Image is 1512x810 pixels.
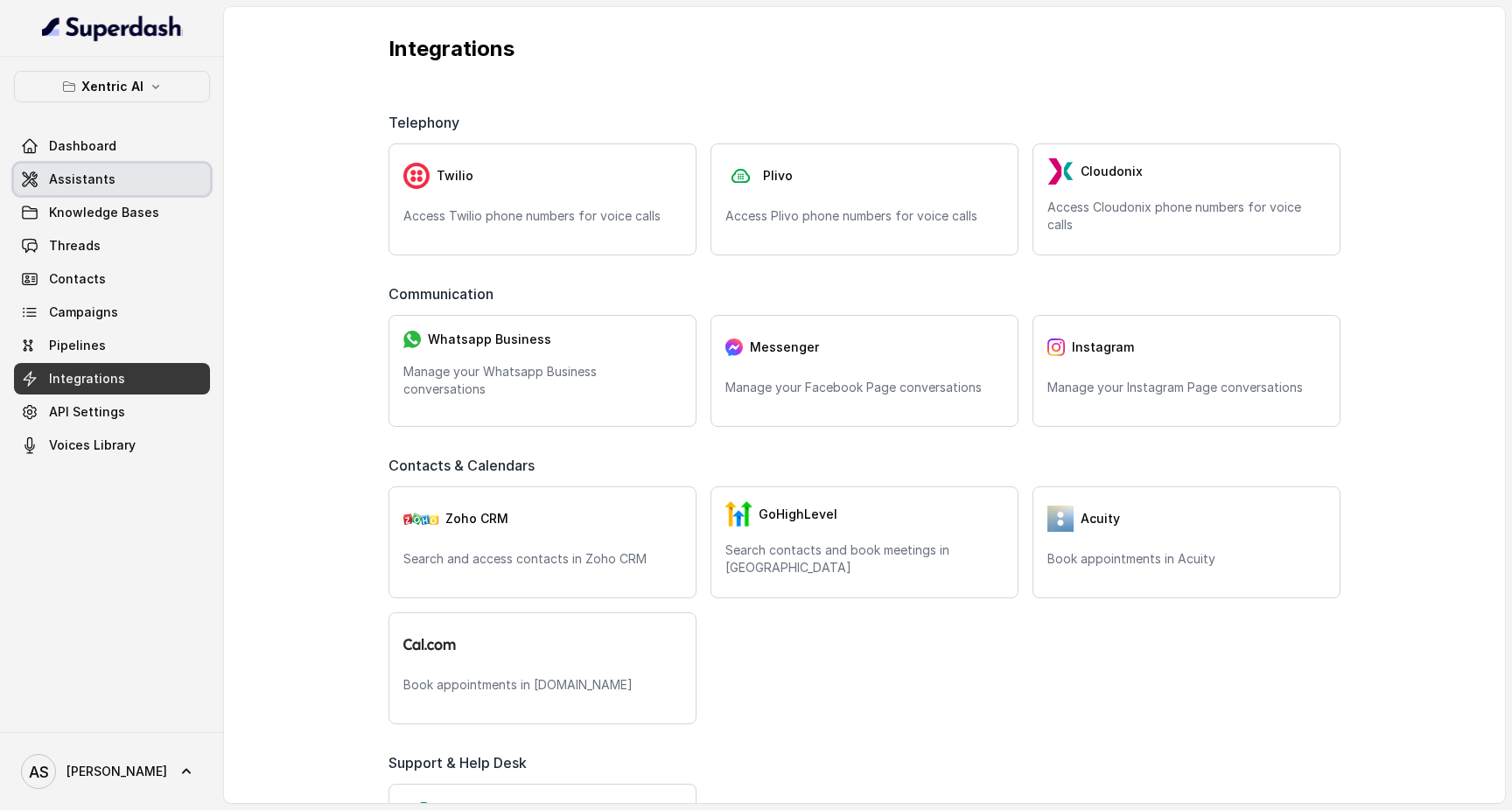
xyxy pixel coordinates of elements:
[66,763,167,780] span: [PERSON_NAME]
[403,163,430,189] img: twilio.7c09a4f4c219fa09ad352260b0a8157b.svg
[1047,506,1074,532] img: 5vvjV8cQY1AVHSZc2N7qU9QabzYIM+zpgiA0bbq9KFoni1IQNE8dHPp0leJjYW31UJeOyZnSBUO77gdMaNhFCgpjLZzFnVhVC...
[445,510,508,527] span: Zoho CRM
[763,167,793,185] span: Plivo
[14,164,210,195] a: Assistants
[1081,163,1143,180] span: Cloudonix
[1047,339,1065,356] img: instagram.04eb0078a085f83fc525.png
[1047,550,1326,568] p: Book appointments in Acuity
[725,501,752,527] img: GHL.59f7fa3143240424d279.png
[49,403,125,421] span: API Settings
[725,339,743,356] img: messenger.2e14a0163066c29f9ca216c7989aa592.svg
[725,207,1004,225] p: Access Plivo phone numbers for voice calls
[1072,339,1134,356] span: Instagram
[14,71,210,102] button: Xentric AI
[1047,199,1326,234] p: Access Cloudonix phone numbers for voice calls
[14,230,210,262] a: Threads
[49,171,115,188] span: Assistants
[750,339,819,356] span: Messenger
[49,436,136,454] span: Voices Library
[403,639,456,650] img: logo.svg
[14,330,210,361] a: Pipelines
[388,752,534,773] span: Support & Help Desk
[14,747,210,796] a: [PERSON_NAME]
[42,14,183,42] img: light.svg
[725,163,756,190] img: plivo.d3d850b57a745af99832d897a96997ac.svg
[1047,158,1074,185] img: LzEnlUgADIwsuYwsTIxNLkxQDEyBEgDTDZAMjs1Qgy9jUyMTMxBzEB8uASKBKLgDqFxF08kI1lQAAAABJRU5ErkJggg==
[403,331,421,348] img: whatsapp.f50b2aaae0bd8934e9105e63dc750668.svg
[14,396,210,428] a: API Settings
[403,513,438,525] img: zohoCRM.b78897e9cd59d39d120b21c64f7c2b3a.svg
[725,379,1004,396] p: Manage your Facebook Page conversations
[49,204,159,221] span: Knowledge Bases
[49,270,106,288] span: Contacts
[14,297,210,328] a: Campaigns
[14,263,210,295] a: Contacts
[725,541,1004,576] p: Search contacts and book meetings in [GEOGRAPHIC_DATA]
[49,237,101,255] span: Threads
[388,455,542,476] span: Contacts & Calendars
[437,167,473,185] span: Twilio
[428,331,551,348] span: Whatsapp Business
[403,676,682,694] p: Book appointments in [DOMAIN_NAME]
[1081,510,1120,527] span: Acuity
[403,550,682,568] p: Search and access contacts in Zoho CRM
[49,337,106,354] span: Pipelines
[49,370,125,388] span: Integrations
[14,429,210,461] a: Voices Library
[403,207,682,225] p: Access Twilio phone numbers for voice calls
[29,763,49,781] text: AS
[49,304,118,321] span: Campaigns
[388,283,500,304] span: Communication
[14,130,210,162] a: Dashboard
[388,35,1340,63] p: Integrations
[403,363,682,398] p: Manage your Whatsapp Business conversations
[1047,379,1326,396] p: Manage your Instagram Page conversations
[81,76,143,97] p: Xentric AI
[49,137,116,155] span: Dashboard
[759,506,837,523] span: GoHighLevel
[14,197,210,228] a: Knowledge Bases
[14,363,210,395] a: Integrations
[388,112,466,133] span: Telephony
